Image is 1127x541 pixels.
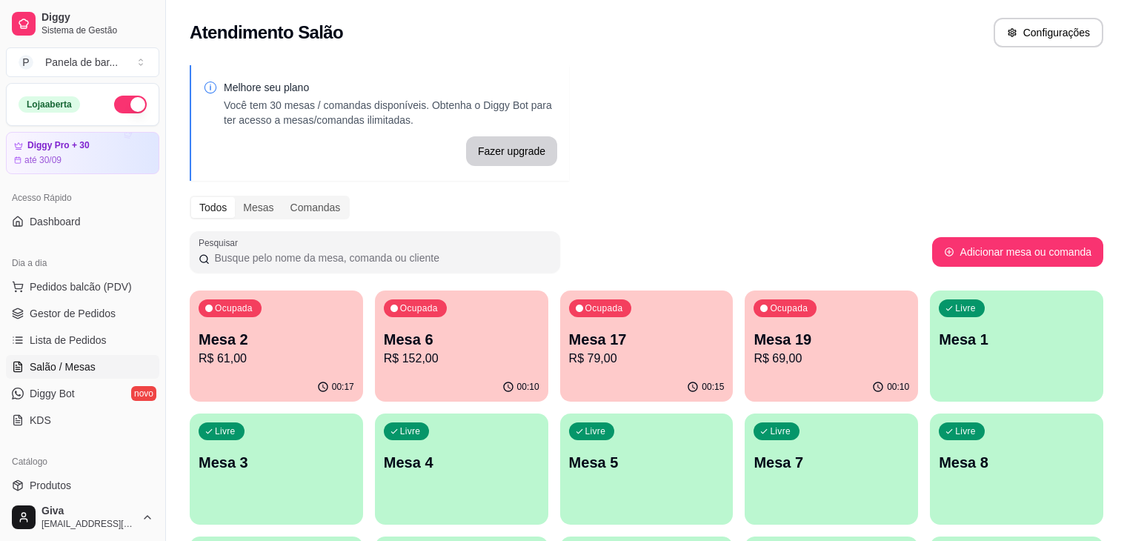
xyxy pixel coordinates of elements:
[6,450,159,474] div: Catálogo
[30,359,96,374] span: Salão / Mesas
[30,279,132,294] span: Pedidos balcão (PDV)
[235,197,282,218] div: Mesas
[955,302,976,314] p: Livre
[27,140,90,151] article: Diggy Pro + 30
[24,154,61,166] article: até 30/09
[199,452,354,473] p: Mesa 3
[754,452,909,473] p: Mesa 7
[224,98,557,127] p: Você tem 30 mesas / comandas disponíveis. Obtenha o Diggy Bot para ter acesso a mesas/comandas il...
[19,55,33,70] span: P
[585,425,606,437] p: Livre
[569,329,725,350] p: Mesa 17
[30,386,75,401] span: Diggy Bot
[41,518,136,530] span: [EMAIL_ADDRESS][DOMAIN_NAME]
[932,237,1103,267] button: Adicionar mesa ou comanda
[770,425,791,437] p: Livre
[210,250,551,265] input: Pesquisar
[114,96,147,113] button: Alterar Status
[19,96,80,113] div: Loja aberta
[400,425,421,437] p: Livre
[191,197,235,218] div: Todos
[560,291,734,402] button: OcupadaMesa 17R$ 79,0000:15
[754,350,909,368] p: R$ 69,00
[6,6,159,42] a: DiggySistema de Gestão
[6,132,159,174] a: Diggy Pro + 30até 30/09
[224,80,557,95] p: Melhore seu plano
[955,425,976,437] p: Livre
[41,24,153,36] span: Sistema de Gestão
[30,333,107,348] span: Lista de Pedidos
[30,413,51,428] span: KDS
[517,381,539,393] p: 00:10
[745,414,918,525] button: LivreMesa 7
[282,197,349,218] div: Comandas
[384,329,539,350] p: Mesa 6
[41,505,136,518] span: Giva
[375,291,548,402] button: OcupadaMesa 6R$ 152,0000:10
[332,381,354,393] p: 00:17
[754,329,909,350] p: Mesa 19
[6,302,159,325] a: Gestor de Pedidos
[6,355,159,379] a: Salão / Mesas
[199,236,243,249] label: Pesquisar
[199,329,354,350] p: Mesa 2
[400,302,438,314] p: Ocupada
[930,414,1103,525] button: LivreMesa 8
[6,47,159,77] button: Select a team
[30,306,116,321] span: Gestor de Pedidos
[585,302,623,314] p: Ocupada
[994,18,1103,47] button: Configurações
[6,210,159,233] a: Dashboard
[702,381,724,393] p: 00:15
[375,414,548,525] button: LivreMesa 4
[190,21,343,44] h2: Atendimento Salão
[569,452,725,473] p: Mesa 5
[199,350,354,368] p: R$ 61,00
[384,452,539,473] p: Mesa 4
[930,291,1103,402] button: LivreMesa 1
[45,55,118,70] div: Panela de bar ...
[215,302,253,314] p: Ocupada
[6,328,159,352] a: Lista de Pedidos
[384,350,539,368] p: R$ 152,00
[30,478,71,493] span: Produtos
[939,329,1094,350] p: Mesa 1
[215,425,236,437] p: Livre
[6,408,159,432] a: KDS
[939,452,1094,473] p: Mesa 8
[6,251,159,275] div: Dia a dia
[466,136,557,166] button: Fazer upgrade
[30,214,81,229] span: Dashboard
[6,474,159,497] a: Produtos
[190,291,363,402] button: OcupadaMesa 2R$ 61,0000:17
[560,414,734,525] button: LivreMesa 5
[190,414,363,525] button: LivreMesa 3
[569,350,725,368] p: R$ 79,00
[6,499,159,535] button: Giva[EMAIL_ADDRESS][DOMAIN_NAME]
[770,302,808,314] p: Ocupada
[6,382,159,405] a: Diggy Botnovo
[41,11,153,24] span: Diggy
[887,381,909,393] p: 00:10
[6,275,159,299] button: Pedidos balcão (PDV)
[745,291,918,402] button: OcupadaMesa 19R$ 69,0000:10
[6,186,159,210] div: Acesso Rápido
